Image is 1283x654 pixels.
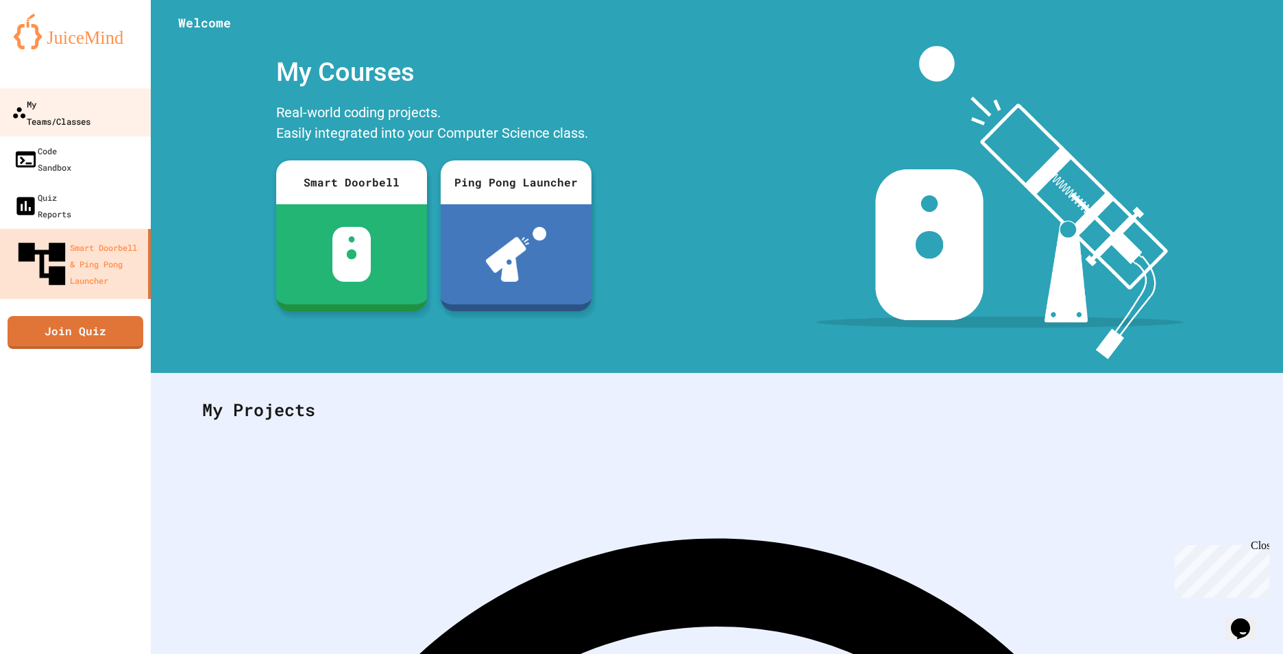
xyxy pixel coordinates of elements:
div: My Courses [269,46,598,99]
img: ppl-with-ball.png [486,227,547,282]
a: Join Quiz [8,316,143,349]
div: Smart Doorbell & Ping Pong Launcher [14,236,143,292]
div: Chat with us now!Close [5,5,95,87]
div: My Teams/Classes [12,95,90,129]
img: sdb-white.svg [332,227,371,282]
div: Ping Pong Launcher [441,160,591,204]
iframe: chat widget [1225,599,1269,640]
div: Quiz Reports [14,189,71,222]
iframe: chat widget [1169,540,1269,598]
div: Smart Doorbell [276,160,427,204]
img: banner-image-my-projects.png [816,46,1184,359]
div: My Projects [188,383,1245,437]
div: Real-world coding projects. Easily integrated into your Computer Science class. [269,99,598,150]
img: logo-orange.svg [14,14,137,49]
div: Code Sandbox [14,143,71,175]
